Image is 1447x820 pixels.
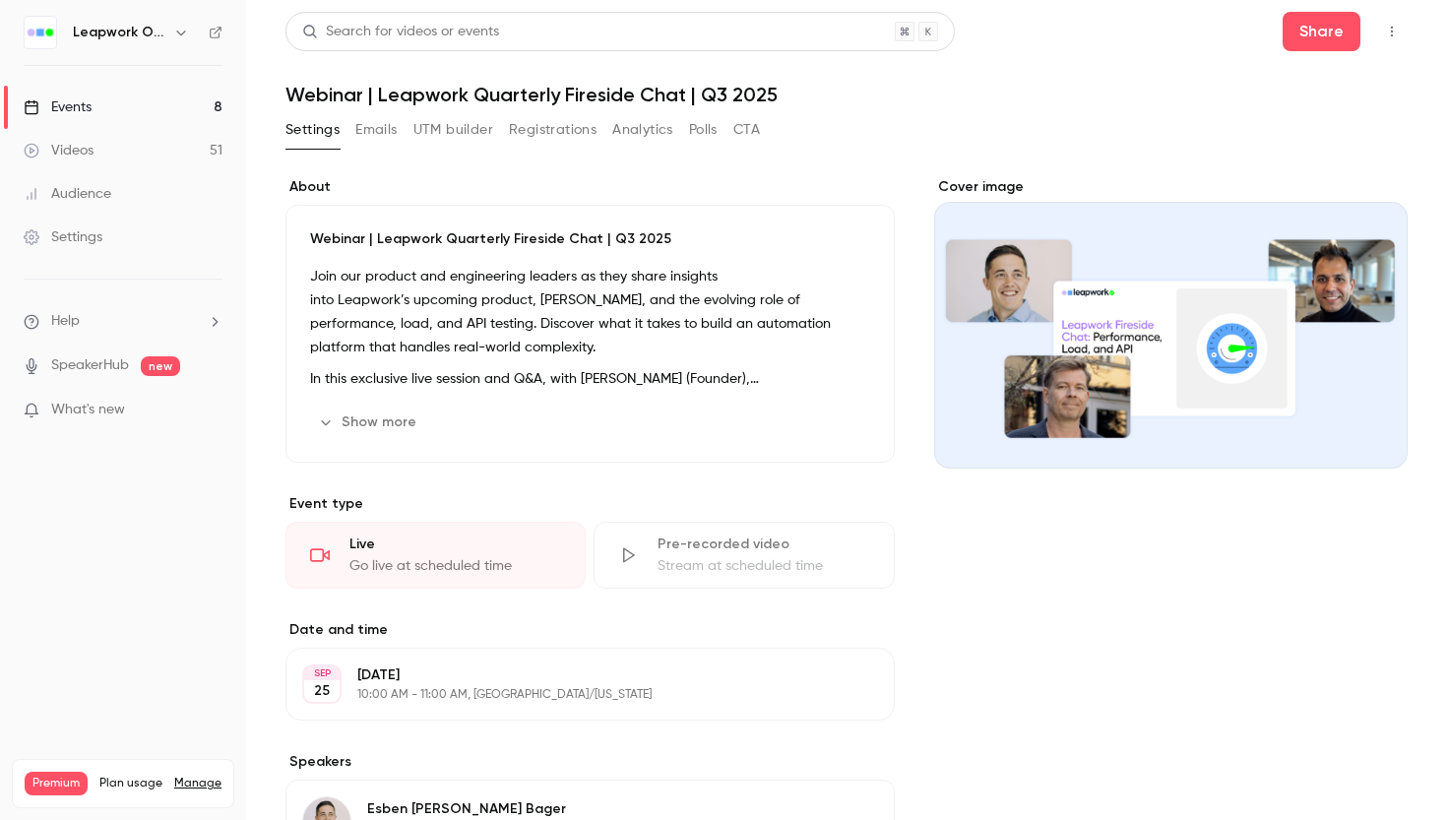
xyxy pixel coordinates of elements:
button: Registrations [509,114,597,146]
a: Manage [174,776,221,791]
div: Search for videos or events [302,22,499,42]
button: UTM builder [413,114,493,146]
div: LiveGo live at scheduled time [285,522,586,589]
span: Help [51,311,80,332]
span: Premium [25,772,88,795]
p: Esben [PERSON_NAME] Bager [367,799,566,819]
img: Leapwork Online Event [25,17,56,48]
div: Audience [24,184,111,204]
span: new [141,356,180,376]
label: About [285,177,895,197]
li: help-dropdown-opener [24,311,222,332]
div: Go live at scheduled time [349,556,561,576]
iframe: Noticeable Trigger [199,402,222,419]
div: Events [24,97,92,117]
span: What's new [51,400,125,420]
button: Share [1283,12,1360,51]
div: Videos [24,141,94,160]
button: CTA [733,114,760,146]
p: Webinar | Leapwork Quarterly Fireside Chat | Q3 2025 [310,229,870,249]
p: Join our product and engineering leaders as they share insights into Leapwork’s upcoming product,... [310,265,870,359]
p: 10:00 AM - 11:00 AM, [GEOGRAPHIC_DATA]/[US_STATE] [357,687,790,703]
p: Event type [285,494,895,514]
label: Date and time [285,620,895,640]
h6: Leapwork Online Event [73,23,165,42]
label: Speakers [285,752,895,772]
div: Pre-recorded videoStream at scheduled time [594,522,894,589]
button: Polls [689,114,718,146]
section: Cover image [934,177,1408,469]
button: Show more [310,407,428,438]
button: Analytics [612,114,673,146]
div: Live [349,535,561,554]
div: Pre-recorded video [658,535,869,554]
p: 25 [314,681,330,701]
div: Settings [24,227,102,247]
h1: Webinar | Leapwork Quarterly Fireside Chat | Q3 2025 [285,83,1408,106]
p: In this exclusive live session and Q&A, with [PERSON_NAME] (Founder), [PERSON_NAME] (VP Product a... [310,367,870,391]
p: [DATE] [357,665,790,685]
label: Cover image [934,177,1408,197]
button: Settings [285,114,340,146]
button: Emails [355,114,397,146]
div: SEP [304,666,340,680]
a: SpeakerHub [51,355,129,376]
span: Plan usage [99,776,162,791]
div: Stream at scheduled time [658,556,869,576]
